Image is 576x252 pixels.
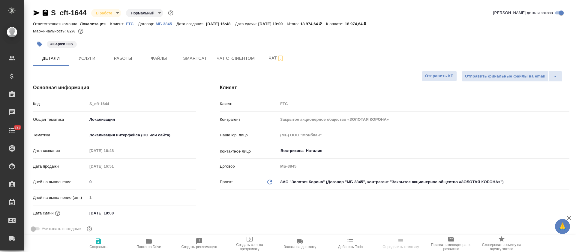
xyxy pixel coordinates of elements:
input: ✎ Введи что-нибудь [87,178,196,186]
div: Локализация [87,114,196,125]
span: Скопировать ссылку на оценку заказа [480,243,523,251]
span: Чат [262,54,291,62]
svg: Подписаться [277,55,284,62]
input: ✎ Введи что-нибудь [87,209,140,217]
span: Детали [37,55,65,62]
button: Нормальный [129,11,156,16]
a: FTC [126,21,138,26]
input: Пустое поле [87,146,140,155]
p: Наше юр. лицо [220,132,278,138]
input: Пустое поле [278,99,569,108]
p: К оплате: [326,22,345,26]
button: 🙏 [555,219,570,234]
button: Выбери, если сб и вс нужно считать рабочими днями для выполнения заказа. [85,225,93,233]
p: Дата сдачи [33,210,54,216]
button: Создать рекламацию [174,235,224,252]
button: 2706.40 RUB; 1.60 EUR; [77,27,85,35]
input: Пустое поле [278,162,569,171]
h4: Основная информация [33,84,196,91]
input: Пустое поле [87,193,196,202]
span: Призвать менеджера по развитию [430,243,473,251]
span: Создать рекламацию [181,245,217,249]
span: Отправить финальные файлы на email [465,73,545,80]
button: Скопировать ссылку на оценку заказа [476,235,527,252]
p: Дата сдачи: [235,22,258,26]
span: Сержи IOS [46,41,77,46]
button: Open [566,150,567,151]
p: Дата создания [33,148,87,154]
button: Добавить Todo [325,235,376,252]
p: [DATE] 16:48 [206,22,235,26]
p: FTC [126,22,138,26]
span: Smartcat [181,55,209,62]
button: В работе [94,11,114,16]
p: Клиент [220,101,278,107]
span: Файлы [145,55,173,62]
button: Если добавить услуги и заполнить их объемом, то дата рассчитается автоматически [54,209,61,217]
a: 323 [1,123,22,138]
p: Ответственная команда: [33,22,80,26]
p: Контактное лицо [220,148,278,154]
button: Определить тематику [376,235,426,252]
p: Маржинальность: [33,29,67,33]
button: Призвать менеджера по развитию [426,235,476,252]
span: Определить тематику [382,245,419,249]
p: МБ-3845 [156,22,176,26]
span: Отправить КП [425,73,454,80]
input: Пустое поле [87,99,196,108]
span: Создать счет на предоплату [228,243,271,251]
span: 323 [11,124,24,130]
div: В работе [126,9,163,17]
p: Дата продажи [33,163,87,169]
button: Скопировать ссылку для ЯМессенджера [33,9,40,17]
div: ЗАО "Золотая Корона" (Договор "МБ-3845", контрагент "Закрытое акционерное общество «ЗОЛОТАЯ КОРОН... [278,177,569,187]
span: Учитывать выходные [42,226,81,232]
h4: Клиент [220,84,569,91]
p: Договор [220,163,278,169]
a: МБ-3845 [156,21,176,26]
span: Папка на Drive [136,245,161,249]
a: S_cft-1644 [51,9,86,17]
p: Локализация [80,22,110,26]
button: Скопировать ссылку [42,9,49,17]
p: Общая тематика [33,117,87,123]
p: 18 974,64 ₽ [345,22,371,26]
span: Работы [109,55,137,62]
p: Дней на выполнение (авт.) [33,195,87,201]
p: 82% [67,29,76,33]
button: Создать счет на предоплату [224,235,275,252]
p: Дата создания: [176,22,206,26]
button: Отправить финальные файлы на email [462,71,549,82]
button: Доп статусы указывают на важность/срочность заказа [167,9,175,17]
span: Услуги [73,55,101,62]
span: Чат с клиентом [217,55,255,62]
input: Пустое поле [278,115,569,124]
div: В работе [91,9,121,17]
p: #Сержи IOS [50,41,73,47]
p: Итого: [287,22,300,26]
p: Код [33,101,87,107]
button: Папка на Drive [124,235,174,252]
button: Сохранить [73,235,124,252]
p: Проект [220,179,233,185]
button: Заявка на доставку [275,235,325,252]
p: Контрагент [220,117,278,123]
p: [DATE] 19:00 [258,22,287,26]
p: Клиент: [110,22,126,26]
p: Тематика [33,132,87,138]
button: Отправить КП [422,71,457,81]
div: split button [462,71,562,82]
p: Дней на выполнение [33,179,87,185]
span: Заявка на доставку [284,245,316,249]
span: Добавить Todo [338,245,363,249]
div: Локализация интерфейса (ПО или сайта) [87,130,196,140]
span: Сохранить [89,245,107,249]
span: [PERSON_NAME] детали заказа [493,10,553,16]
p: 18 974,64 ₽ [300,22,326,26]
input: Пустое поле [278,131,569,139]
input: Пустое поле [87,162,140,171]
p: Договор: [138,22,156,26]
span: 🙏 [557,220,568,233]
button: Добавить тэг [33,38,46,51]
